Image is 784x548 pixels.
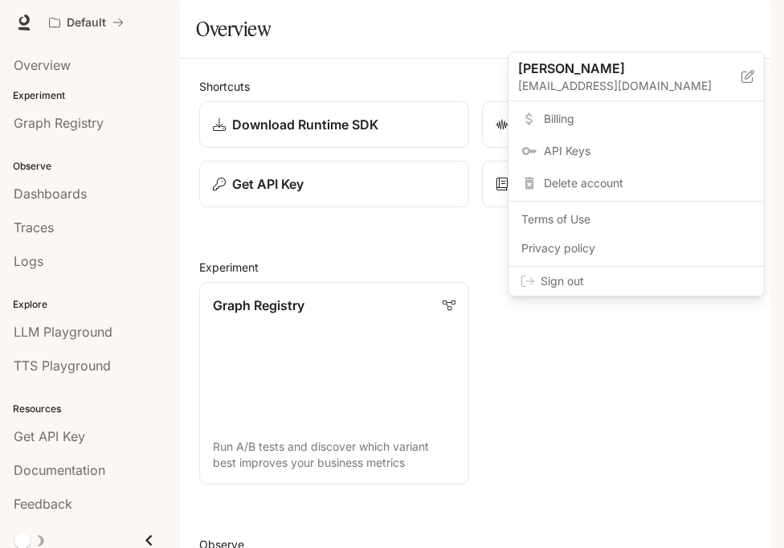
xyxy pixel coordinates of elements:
span: API Keys [544,143,751,159]
span: Delete account [544,175,751,191]
span: Billing [544,111,751,127]
span: Terms of Use [521,211,751,227]
a: Billing [512,104,761,133]
a: Terms of Use [512,205,761,234]
span: Privacy policy [521,240,751,256]
a: API Keys [512,137,761,166]
span: Sign out [541,273,751,289]
div: Sign out [508,267,764,296]
div: [PERSON_NAME][EMAIL_ADDRESS][DOMAIN_NAME] [508,52,764,101]
a: Privacy policy [512,234,761,263]
p: [PERSON_NAME] [518,59,716,78]
p: [EMAIL_ADDRESS][DOMAIN_NAME] [518,78,741,94]
div: Delete account [512,169,761,198]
